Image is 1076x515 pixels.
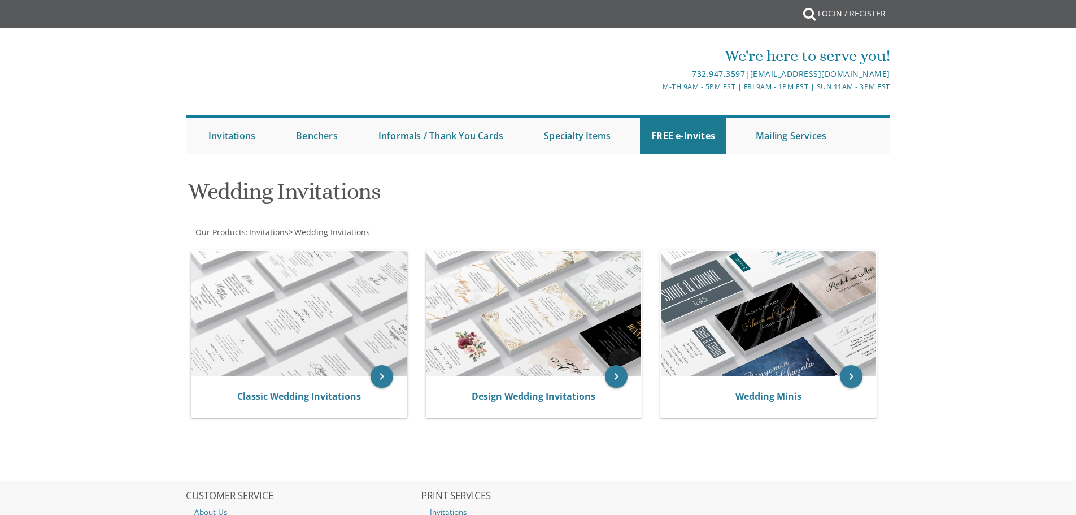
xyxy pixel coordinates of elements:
a: Design Wedding Invitations [472,390,595,403]
h1: Wedding Invitations [188,179,649,213]
div: We're here to serve you! [421,45,890,67]
a: keyboard_arrow_right [605,365,628,388]
a: 732.947.3597 [692,68,745,79]
span: Wedding Invitations [294,227,370,237]
img: Design Wedding Invitations [426,251,642,376]
a: Invitations [248,227,289,237]
a: Mailing Services [744,118,838,154]
img: Wedding Minis [661,251,876,376]
div: | [421,67,890,81]
img: Classic Wedding Invitations [191,251,407,376]
a: keyboard_arrow_right [840,365,862,388]
span: > [289,227,370,237]
h2: CUSTOMER SERVICE [186,491,420,502]
a: Informals / Thank You Cards [367,118,515,154]
a: Wedding Invitations [293,227,370,237]
div: : [186,227,538,238]
a: Benchers [285,118,349,154]
a: [EMAIL_ADDRESS][DOMAIN_NAME] [750,68,890,79]
a: keyboard_arrow_right [371,365,393,388]
a: Specialty Items [533,118,622,154]
div: M-Th 9am - 5pm EST | Fri 9am - 1pm EST | Sun 11am - 3pm EST [421,81,890,93]
span: Invitations [249,227,289,237]
a: Invitations [197,118,267,154]
a: Wedding Minis [735,390,801,403]
a: Our Products [194,227,246,237]
h2: PRINT SERVICES [421,491,655,502]
a: FREE e-Invites [640,118,726,154]
a: Classic Wedding Invitations [237,390,361,403]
